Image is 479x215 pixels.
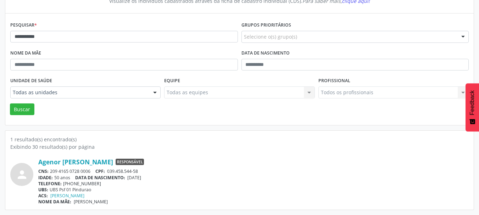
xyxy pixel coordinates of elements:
[10,20,37,31] label: Pesquisar
[469,90,475,115] span: Feedback
[38,175,469,181] div: 50 anos
[10,103,34,115] button: Buscar
[127,175,141,181] span: [DATE]
[241,20,291,31] label: Grupos prioritários
[318,75,350,86] label: Profissional
[38,175,53,181] span: IDADE:
[38,168,469,174] div: 209 4165 0728 0006
[38,193,48,199] span: ACS:
[10,48,41,59] label: Nome da mãe
[241,48,290,59] label: Data de nascimento
[50,193,84,199] a: [PERSON_NAME]
[38,168,49,174] span: CNS:
[38,181,469,187] div: [PHONE_NUMBER]
[74,199,108,205] span: [PERSON_NAME]
[16,168,28,181] i: person
[244,33,297,40] span: Selecione o(s) grupo(s)
[107,168,138,174] span: 039.458.544-58
[10,143,469,151] div: Exibindo 30 resultado(s) por página
[116,159,144,165] span: Responsável
[38,187,48,193] span: UBS:
[10,75,52,86] label: Unidade de saúde
[38,158,113,166] a: Agenor [PERSON_NAME]
[13,89,146,96] span: Todas as unidades
[164,75,180,86] label: Equipe
[95,168,105,174] span: CPF:
[38,199,71,205] span: NOME DA MÃE:
[75,175,125,181] span: DATA DE NASCIMENTO:
[10,136,469,143] div: 1 resultado(s) encontrado(s)
[466,83,479,131] button: Feedback - Mostrar pesquisa
[38,187,469,193] div: UBS Psf 01 Pindurao
[38,181,62,187] span: TELEFONE:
